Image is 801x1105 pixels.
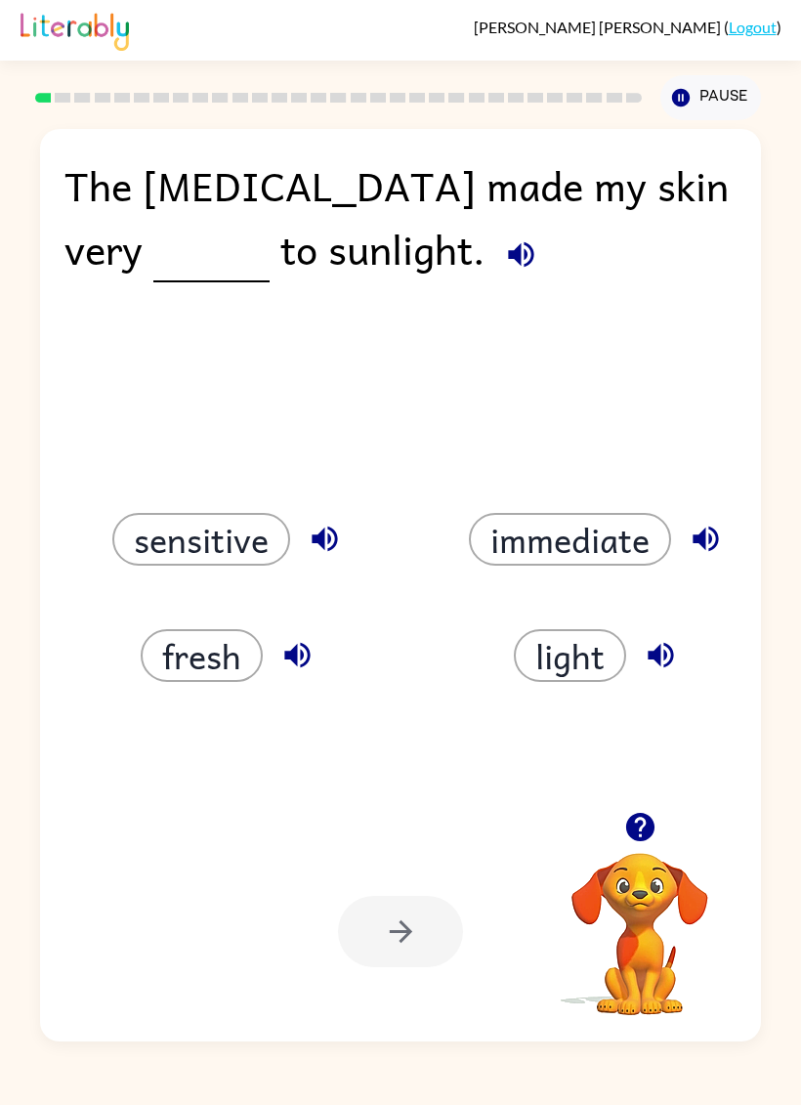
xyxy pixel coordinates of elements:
div: ( ) [474,18,781,36]
button: light [514,629,626,682]
div: The [MEDICAL_DATA] made my skin very to sunlight. [64,153,738,301]
span: [PERSON_NAME] [PERSON_NAME] [474,18,724,36]
button: Pause [660,75,761,120]
img: Literably [21,8,129,51]
video: Your browser must support playing .mp4 files to use Literably. Please try using another browser. [542,823,738,1018]
button: immediate [469,513,671,566]
button: fresh [141,629,263,682]
button: sensitive [112,513,290,566]
a: Logout [729,18,777,36]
